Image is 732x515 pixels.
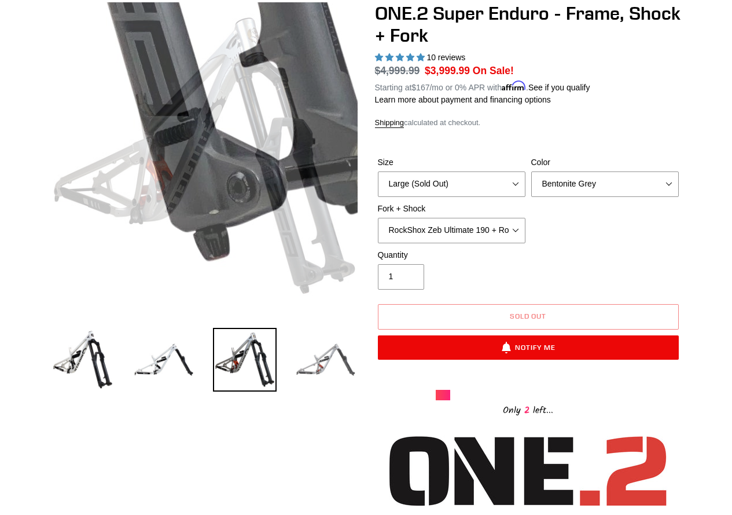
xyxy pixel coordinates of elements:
[378,249,525,261] label: Quantity
[378,203,525,215] label: Fork + Shock
[294,328,358,392] img: Load image into Gallery viewer, ONE.2 Super Enduro - Frame, Shock + Fork
[510,312,547,320] span: Sold out
[425,65,470,76] span: $3,999.99
[375,65,420,76] s: $4,999.99
[375,53,427,62] span: 5.00 stars
[521,403,533,418] span: 2
[375,79,590,94] p: Starting at /mo or 0% APR with .
[502,81,526,91] span: Affirm
[528,83,590,92] a: See if you qualify - Learn more about Affirm Financing (opens in modal)
[473,63,514,78] span: On Sale!
[426,53,465,62] span: 10 reviews
[411,83,429,92] span: $167
[213,328,277,392] img: Load image into Gallery viewer, ONE.2 Super Enduro - Frame, Shock + Fork
[132,328,196,392] img: Load image into Gallery viewer, ONE.2 Super Enduro - Frame, Shock + Fork
[375,95,551,104] a: Learn more about payment and financing options
[375,2,682,47] h1: ONE.2 Super Enduro - Frame, Shock + Fork
[375,117,682,129] div: calculated at checkout.
[378,156,525,169] label: Size
[378,335,679,360] button: Notify Me
[436,400,621,418] div: Only left...
[51,328,115,392] img: Load image into Gallery viewer, ONE.2 Super Enduro - Frame, Shock + Fork
[531,156,679,169] label: Color
[378,304,679,330] button: Sold out
[375,118,404,128] a: Shipping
